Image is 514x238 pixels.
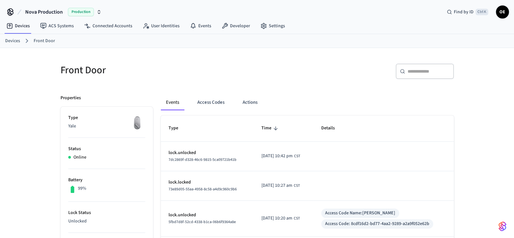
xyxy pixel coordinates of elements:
a: Devices [5,38,20,44]
span: [DATE] 10:27 am [261,182,292,189]
p: Properties [60,95,81,101]
p: Lock Status [68,209,145,216]
div: Asia/Shanghai [261,182,300,189]
span: Details [321,123,343,133]
button: Access Codes [192,95,230,110]
span: CST [294,216,300,221]
span: 73e89d05-55aa-4958-8c58-a4d9c960c9b6 [169,186,237,192]
p: Type [68,114,145,121]
span: 7dc2869f-d328-46c6-9815-5ca09721b41b [169,157,236,162]
img: August Wifi Smart Lock 3rd Gen, Silver, Front [129,114,145,131]
button: Actions [237,95,263,110]
span: Ctrl K [476,9,488,15]
span: 5fbd7d8f-52cd-4338-b1ca-06b6f9364a8e [169,219,236,225]
a: User Identities [137,20,185,32]
p: 99% [78,185,86,192]
button: OE [496,6,509,18]
a: Devices [1,20,35,32]
span: [DATE] 10:42 pm [261,153,293,160]
span: OE [497,6,508,18]
p: Online [73,154,86,161]
a: ACS Systems [35,20,79,32]
p: Status [68,146,145,152]
a: Events [185,20,216,32]
span: Production [68,8,94,16]
span: Nova Production [25,8,63,16]
button: Events [161,95,184,110]
p: lock.locked [169,179,246,186]
div: Asia/Shanghai [261,215,300,222]
p: lock.unlocked [169,149,246,156]
span: [DATE] 10:20 am [261,215,292,222]
span: Find by ID [454,9,474,15]
div: Find by IDCtrl K [442,6,493,18]
p: Unlocked [68,218,145,225]
span: CST [294,153,300,159]
a: Developer [216,20,255,32]
div: ant example [161,95,454,110]
p: Yale [68,123,145,130]
span: CST [294,183,300,189]
a: Front Door [34,38,55,44]
h5: Front Door [60,64,253,77]
span: Type [169,123,187,133]
a: Settings [255,20,290,32]
div: Access Code Name: [PERSON_NAME] [325,210,395,217]
img: SeamLogoGradient.69752ec5.svg [498,221,506,232]
div: Access Code: 8cdf16d2-bd77-4aa2-9289-a2a9f052e62b [325,220,429,227]
a: Connected Accounts [79,20,137,32]
div: Asia/Shanghai [261,153,300,160]
p: Battery [68,177,145,184]
p: lock.unlocked [169,212,246,219]
span: Time [261,123,280,133]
